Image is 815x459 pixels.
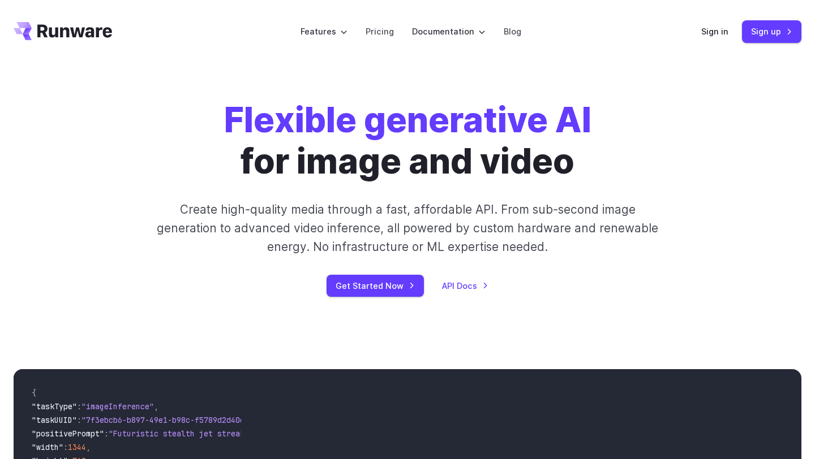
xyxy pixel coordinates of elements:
span: : [63,442,68,452]
label: Documentation [412,25,486,38]
h1: for image and video [224,99,591,182]
span: , [86,442,91,452]
span: "positivePrompt" [32,428,104,439]
span: { [32,388,36,398]
a: Blog [504,25,521,38]
span: : [77,415,81,425]
span: 1344 [68,442,86,452]
a: Sign up [742,20,801,42]
p: Create high-quality media through a fast, affordable API. From sub-second image generation to adv... [156,200,660,257]
span: "taskUUID" [32,415,77,425]
span: "width" [32,442,63,452]
span: "imageInference" [81,401,154,412]
strong: Flexible generative AI [224,99,591,141]
a: Get Started Now [327,275,424,297]
a: Pricing [366,25,394,38]
span: "7f3ebcb6-b897-49e1-b98c-f5789d2d40d7" [81,415,254,425]
a: Sign in [701,25,728,38]
span: "taskType" [32,401,77,412]
span: , [154,401,158,412]
span: : [77,401,81,412]
span: "Futuristic stealth jet streaking through a neon-lit cityscape with glowing purple exhaust" [109,428,521,439]
a: Go to / [14,22,112,40]
a: API Docs [442,279,488,292]
span: : [104,428,109,439]
label: Features [301,25,348,38]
